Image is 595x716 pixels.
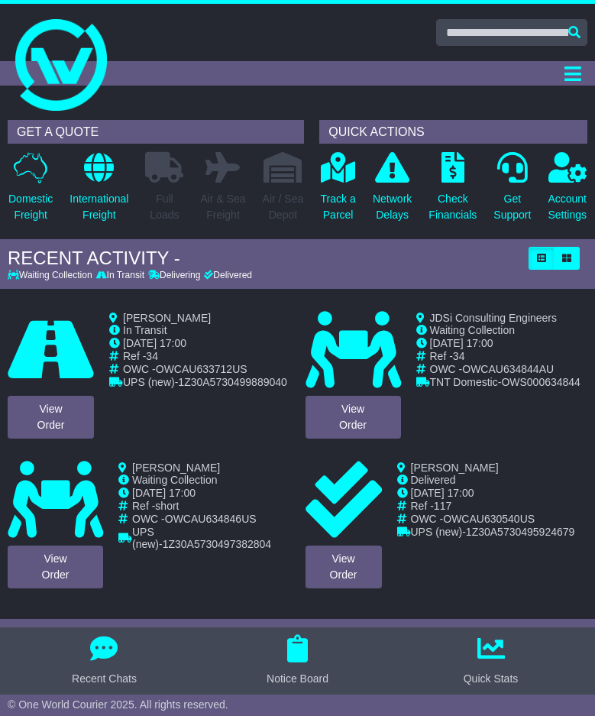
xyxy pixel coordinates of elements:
[443,513,535,525] span: OWCAU630540US
[411,500,575,513] td: Ref -
[165,513,257,525] span: OWCAU634846US
[306,546,382,588] a: ViewOrder
[123,324,167,336] span: In Transit
[8,120,304,144] div: GET A QUOTE
[132,462,220,474] span: [PERSON_NAME]
[454,635,528,687] button: Quick Stats
[411,526,463,538] span: UPS (new)
[430,376,498,388] span: TNT Domestic
[493,151,532,232] a: GetSupport
[320,151,357,232] a: Track aParcel
[411,462,499,474] span: [PERSON_NAME]
[428,151,477,232] a: CheckFinancials
[373,191,412,223] p: Network Delays
[372,151,412,232] a: NetworkDelays
[267,671,328,687] div: Notice Board
[319,120,587,144] div: QUICK ACTIONS
[123,376,287,389] td: -
[430,312,558,324] span: JDSi Consulting Engineers
[163,538,271,550] span: 1Z30A5730497382804
[462,363,554,375] span: OWCAU634844AU
[8,698,228,711] span: © One World Courier 2025. All rights reserved.
[123,350,287,363] td: Ref -
[493,191,531,223] p: Get Support
[146,350,158,362] span: 34
[123,363,287,376] td: OWC -
[464,671,519,687] div: Quick Stats
[501,376,580,388] span: OWS000634844
[202,270,252,280] div: Delivered
[430,350,580,363] td: Ref -
[123,312,211,324] span: [PERSON_NAME]
[123,337,186,349] span: [DATE] 17:00
[8,248,521,270] div: RECENT ACTIVITY -
[132,500,290,513] td: Ref -
[145,191,183,223] p: Full Loads
[558,61,587,86] button: Toggle navigation
[132,487,196,499] span: [DATE] 17:00
[94,270,146,280] div: In Transit
[132,513,290,526] td: OWC -
[132,526,159,551] span: UPS (new)
[428,191,477,223] p: Check Financials
[70,191,128,223] p: International Freight
[63,635,146,687] button: Recent Chats
[155,500,179,512] span: short
[123,376,175,388] span: UPS (new)
[8,191,53,223] p: Domestic Freight
[8,396,94,439] a: ViewOrder
[548,191,587,223] p: Account Settings
[411,487,474,499] span: [DATE] 17:00
[69,151,129,232] a: InternationalFreight
[8,151,53,232] a: DomesticFreight
[430,324,516,336] span: Waiting Collection
[434,500,451,512] span: 117
[430,363,580,376] td: OWC -
[453,350,465,362] span: 34
[547,151,587,232] a: AccountSettings
[411,474,456,486] span: Delivered
[257,635,338,687] button: Notice Board
[146,270,202,280] div: Delivering
[411,526,575,539] td: -
[263,191,304,223] p: Air / Sea Depot
[132,526,290,552] td: -
[306,396,401,439] a: ViewOrder
[321,191,356,223] p: Track a Parcel
[8,627,587,649] div: FROM OUR SUPPORT
[156,363,247,375] span: OWCAU633712US
[8,270,94,280] div: Waiting Collection
[178,376,286,388] span: 1Z30A5730499889040
[72,671,137,687] div: Recent Chats
[466,526,574,538] span: 1Z30A5730495924679
[132,474,218,486] span: Waiting Collection
[430,337,493,349] span: [DATE] 17:00
[8,546,103,588] a: ViewOrder
[411,513,575,526] td: OWC -
[430,376,580,389] td: -
[200,191,245,223] p: Air & Sea Freight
